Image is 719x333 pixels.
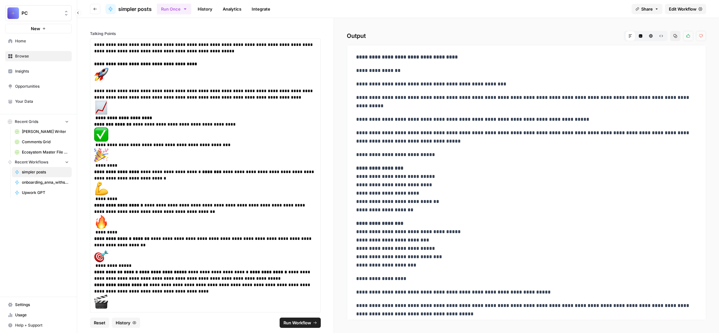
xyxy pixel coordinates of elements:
span: Reset [94,320,105,326]
span: Edit Workflow [669,6,697,12]
a: simpler posts [12,167,72,177]
a: Upwork GPT [12,188,72,198]
a: onboarding_anna_withscraping [12,177,72,188]
button: Workspace: PC [5,5,72,21]
span: Upwork GPT [22,190,69,196]
span: Run Workflow [283,320,311,326]
button: Run Workflow [280,318,321,328]
span: PC [22,10,60,16]
span: Share [641,6,653,12]
button: Share [632,4,662,14]
h2: Output [347,31,706,41]
span: Recent Grids [15,119,38,125]
button: Run Once [157,4,191,14]
span: History [116,320,130,326]
a: Analytics [219,4,245,14]
span: Opportunities [15,83,69,89]
button: New [5,24,72,33]
a: Edit Workflow [665,4,706,14]
span: Recent Workflows [15,159,48,165]
a: Home [5,36,72,46]
a: Integrate [248,4,274,14]
a: [PERSON_NAME] Writer [12,127,72,137]
button: Recent Grids [5,117,72,127]
a: History [194,4,216,14]
span: Insights [15,68,69,74]
span: Ecosystem Master File - SaaS.csv [22,149,69,155]
span: Settings [15,302,69,308]
img: PC Logo [7,7,19,19]
a: Insights [5,66,72,76]
button: Recent Workflows [5,157,72,167]
button: Help + Support [5,320,72,330]
span: Usage [15,312,69,318]
a: Comments Grid [12,137,72,147]
a: Settings [5,300,72,310]
span: Home [15,38,69,44]
span: Your Data [15,99,69,104]
span: [PERSON_NAME] Writer [22,129,69,135]
span: Help + Support [15,322,69,328]
span: New [31,25,40,32]
span: onboarding_anna_withscraping [22,180,69,185]
span: Comments Grid [22,139,69,145]
button: Reset [90,318,109,328]
a: Opportunities [5,81,72,92]
a: Usage [5,310,72,320]
button: History [112,318,140,328]
label: Talking Points [90,31,321,37]
a: Ecosystem Master File - SaaS.csv [12,147,72,157]
span: simpler posts [118,5,152,13]
a: Your Data [5,96,72,107]
a: Browse [5,51,72,61]
a: simpler posts [105,4,152,14]
span: Browse [15,53,69,59]
span: simpler posts [22,169,69,175]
